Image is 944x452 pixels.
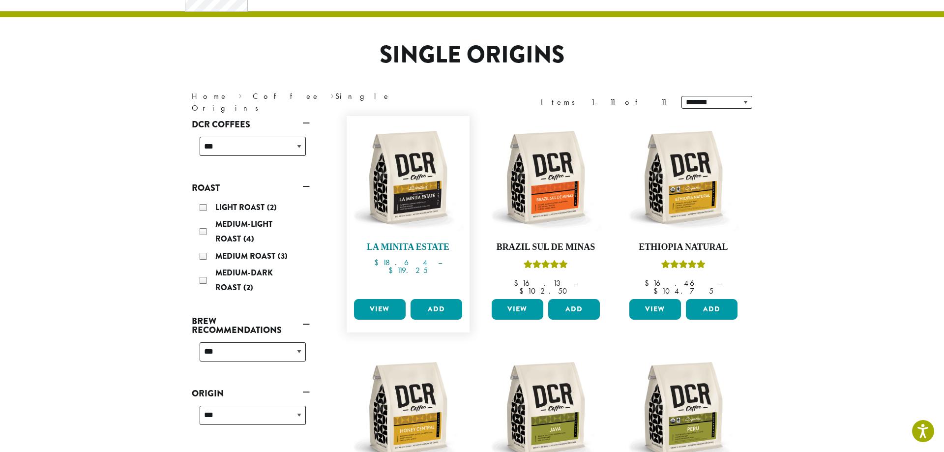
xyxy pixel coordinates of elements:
span: $ [388,265,397,275]
a: Home [192,91,228,101]
span: $ [653,286,662,296]
img: DCR-12oz-La-Minita-Estate-Stock-scaled.png [352,121,465,234]
span: › [330,87,334,102]
a: Brazil Sul De MinasRated 5.00 out of 5 [489,121,602,295]
span: (4) [243,233,254,244]
div: Rated 5.00 out of 5 [524,259,568,273]
a: La Minita Estate [352,121,465,295]
nav: Breadcrumb [192,90,457,114]
bdi: 16.46 [645,278,708,288]
div: Brew Recommendations [192,338,310,373]
button: Add [548,299,600,320]
div: Origin [192,402,310,437]
span: (3) [278,250,288,262]
a: View [629,299,681,320]
span: › [238,87,242,102]
span: (2) [267,202,277,213]
h1: Single Origins [184,41,760,69]
span: – [438,257,442,268]
span: Medium-Light Roast [215,218,272,244]
div: DCR Coffees [192,133,310,168]
h4: Brazil Sul De Minas [489,242,602,253]
a: Brew Recommendations [192,313,310,338]
h4: La Minita Estate [352,242,465,253]
span: – [574,278,578,288]
span: $ [374,257,383,268]
bdi: 16.13 [514,278,564,288]
div: Rated 5.00 out of 5 [661,259,706,273]
a: Ethiopia NaturalRated 5.00 out of 5 [627,121,740,295]
span: Medium Roast [215,250,278,262]
bdi: 18.64 [374,257,429,268]
h4: Ethiopia Natural [627,242,740,253]
div: Items 1-11 of 11 [541,96,667,108]
span: $ [645,278,653,288]
a: Roast [192,180,310,196]
span: $ [514,278,522,288]
span: (2) [243,282,253,293]
a: View [492,299,543,320]
span: – [718,278,722,288]
img: DCR-12oz-Brazil-Sul-De-Minas-Stock-scaled.png [489,121,602,234]
img: DCR-12oz-FTO-Ethiopia-Natural-Stock-scaled.png [627,121,740,234]
div: Roast [192,196,310,301]
button: Add [686,299,737,320]
bdi: 102.50 [519,286,572,296]
bdi: 104.75 [653,286,713,296]
span: Medium-Dark Roast [215,267,273,293]
a: View [354,299,406,320]
a: Origin [192,385,310,402]
bdi: 119.25 [388,265,428,275]
a: Coffee [253,91,320,101]
span: $ [519,286,528,296]
a: DCR Coffees [192,116,310,133]
span: Light Roast [215,202,267,213]
button: Add [411,299,462,320]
